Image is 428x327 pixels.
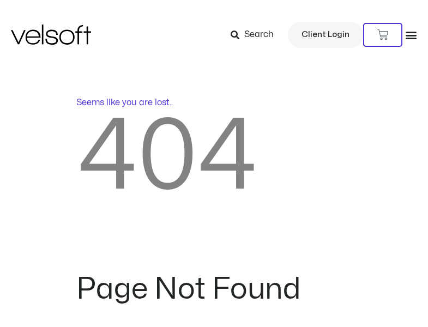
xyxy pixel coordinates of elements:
h2: Page Not Found [76,275,352,304]
a: Client Login [288,22,363,48]
span: Client Login [302,28,349,42]
span: Search [244,28,274,42]
img: Velsoft Training Materials [11,25,91,45]
a: Search [231,26,281,44]
h2: 404 [76,109,352,207]
p: Seems like you are lost.. [76,96,352,109]
div: Menu Toggle [405,29,417,41]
